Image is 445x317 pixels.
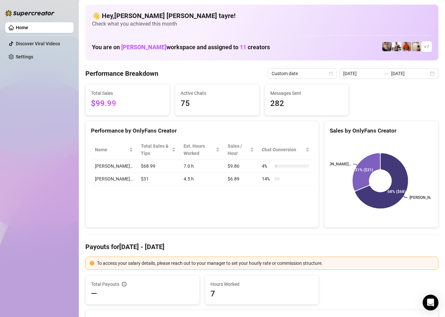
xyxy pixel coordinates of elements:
img: JUSTIN [392,42,401,51]
img: George [382,42,391,51]
td: $68.99 [137,160,180,173]
span: to [383,71,389,76]
img: logo-BBDzfeDw.svg [5,10,55,16]
span: swap-right [383,71,389,76]
td: [PERSON_NAME]… [91,160,137,173]
td: 7.0 h [180,160,224,173]
input: Start date [343,70,381,77]
span: 7 [211,288,314,299]
div: Sales by OnlyFans Creator [330,126,433,135]
span: Check what you achieved this month [92,20,432,28]
span: $99.99 [91,97,164,110]
span: info-circle [122,282,126,286]
span: Hours Worked [211,281,314,288]
input: End date [391,70,429,77]
span: Chat Conversion [262,146,304,153]
a: Settings [16,54,33,59]
span: Total Payouts [91,281,119,288]
th: Chat Conversion [258,140,313,160]
span: 4 % [262,162,272,170]
span: Total Sales & Tips [141,142,170,157]
span: Messages Sent [270,90,344,97]
h4: 👋 Hey, [PERSON_NAME] [PERSON_NAME] tayre ! [92,11,432,20]
span: 75 [181,97,254,110]
td: $9.86 [224,160,258,173]
span: Sales / Hour [228,142,249,157]
span: Name [95,146,128,153]
text: [PERSON_NAME]… [410,195,442,200]
span: Active Chats [181,90,254,97]
text: [PERSON_NAME]… [319,162,351,167]
div: To access your salary details, please reach out to your manager to set your hourly rate or commis... [97,260,434,267]
h1: You are on workspace and assigned to creators [92,44,270,51]
span: 282 [270,97,344,110]
a: Home [16,25,28,30]
td: $6.89 [224,173,258,185]
img: Justin [402,42,411,51]
td: 4.5 h [180,173,224,185]
a: Discover Viral Videos [16,41,60,46]
span: calendar [329,72,333,75]
td: [PERSON_NAME]… [91,173,137,185]
td: $31 [137,173,180,185]
span: 14 % [262,175,272,182]
div: Open Intercom Messenger [423,295,438,310]
span: [PERSON_NAME] [121,44,167,51]
div: Performance by OnlyFans Creator [91,126,313,135]
th: Name [91,140,137,160]
span: 11 [240,44,246,51]
span: exclamation-circle [90,261,94,265]
span: + 7 [424,43,429,50]
span: — [91,288,97,299]
span: Total Sales [91,90,164,97]
th: Total Sales & Tips [137,140,180,160]
h4: Payouts for [DATE] - [DATE] [85,242,438,251]
img: Ralphy [412,42,421,51]
span: Custom date [272,69,333,78]
th: Sales / Hour [224,140,258,160]
h4: Performance Breakdown [85,69,158,78]
div: Est. Hours Worked [184,142,214,157]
